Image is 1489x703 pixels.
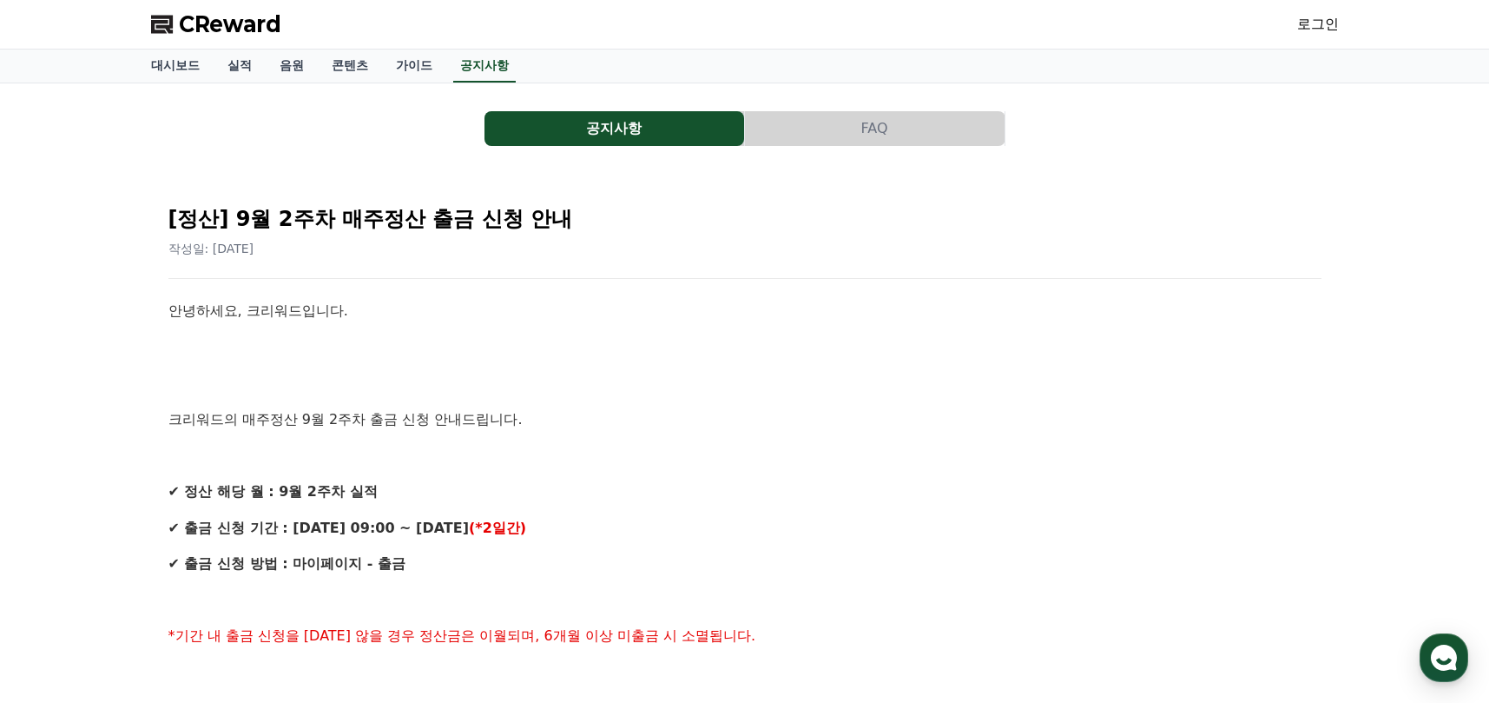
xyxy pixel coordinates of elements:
a: 콘텐츠 [318,50,382,83]
a: CReward [151,10,281,38]
a: 공지사항 [453,50,516,83]
strong: ✔ 출금 신청 방법 : 마이페이지 - 출금 [168,555,405,572]
p: 크리워드의 매주정산 9월 2주차 출금 신청 안내드립니다. [168,408,1321,431]
span: CReward [179,10,281,38]
a: 로그인 [1297,14,1339,35]
a: 가이드 [382,50,446,83]
a: 대시보드 [137,50,214,83]
a: 실적 [214,50,266,83]
span: *기간 내 출금 신청을 [DATE] 않을 경우 정산금은 이월되며, 6개월 이상 미출금 시 소멸됩니다. [168,627,756,644]
strong: ✔ 출금 신청 기간 : [DATE] 09:00 ~ [DATE] [168,520,469,536]
p: 안녕하세요, 크리워드입니다. [168,300,1321,322]
a: FAQ [745,111,1005,146]
span: 작성일: [DATE] [168,242,254,255]
a: 음원 [266,50,318,83]
strong: (*2일간) [469,520,526,536]
h2: [정산] 9월 2주차 매주정산 출금 신청 안내 [168,205,1321,233]
button: FAQ [745,111,1005,146]
button: 공지사항 [484,111,744,146]
a: 공지사항 [484,111,745,146]
strong: ✔ 정산 해당 월 : 9월 2주차 실적 [168,483,378,500]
